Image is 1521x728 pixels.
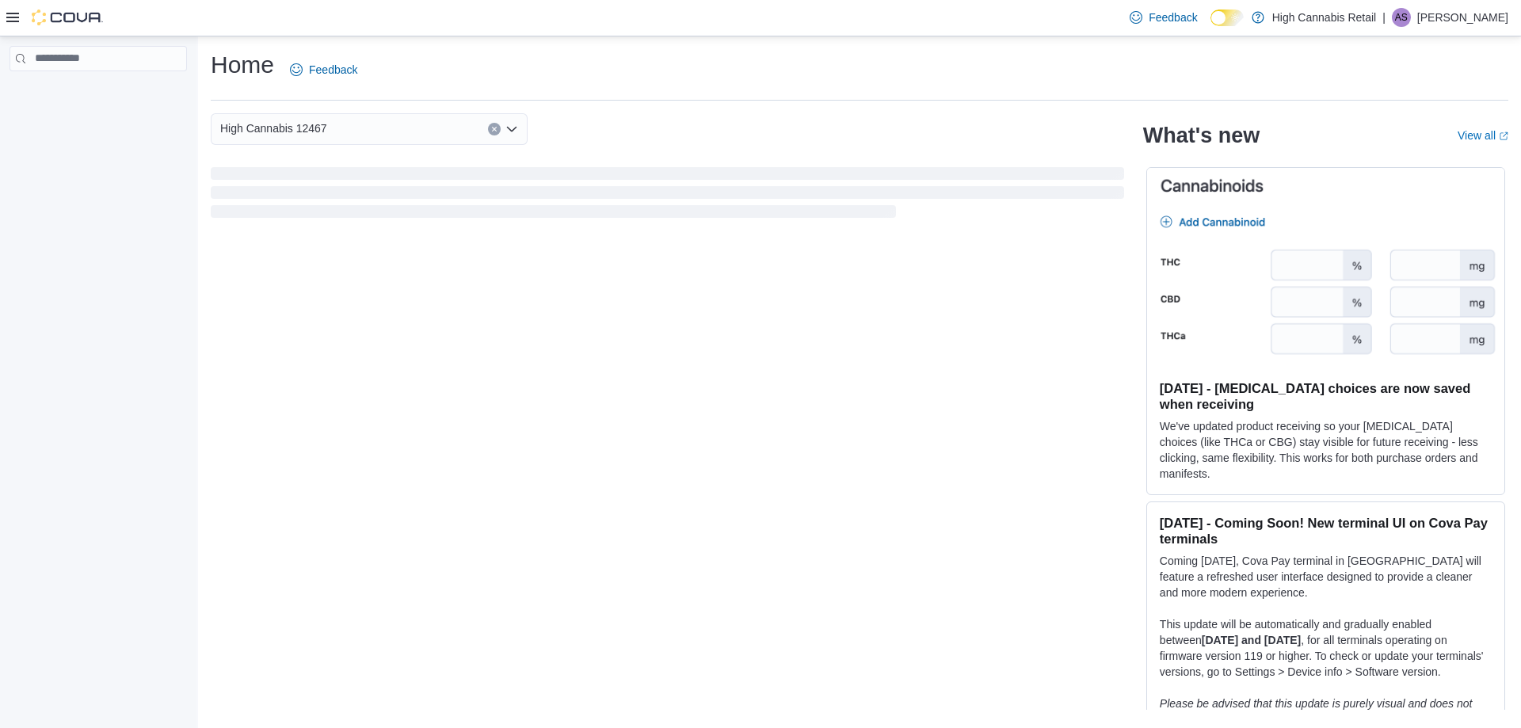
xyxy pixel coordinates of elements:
[1202,634,1301,646] strong: [DATE] and [DATE]
[1210,26,1211,27] span: Dark Mode
[10,74,187,112] nav: Complex example
[1210,10,1244,26] input: Dark Mode
[1395,8,1408,27] span: AS
[1160,697,1473,726] em: Please be advised that this update is purely visual and does not impact payment functionality.
[284,54,364,86] a: Feedback
[1272,8,1377,27] p: High Cannabis Retail
[1499,131,1508,141] svg: External link
[211,49,274,81] h1: Home
[1392,8,1411,27] div: Alyssa Snyder
[1160,553,1492,600] p: Coming [DATE], Cova Pay terminal in [GEOGRAPHIC_DATA] will feature a refreshed user interface des...
[1160,418,1492,482] p: We've updated product receiving so your [MEDICAL_DATA] choices (like THCa or CBG) stay visible fo...
[505,123,518,135] button: Open list of options
[1123,2,1203,33] a: Feedback
[1458,129,1508,142] a: View allExternal link
[1160,380,1492,412] h3: [DATE] - [MEDICAL_DATA] choices are now saved when receiving
[309,62,357,78] span: Feedback
[220,119,327,138] span: High Cannabis 12467
[211,170,1124,221] span: Loading
[1382,8,1386,27] p: |
[488,123,501,135] button: Clear input
[1143,123,1260,148] h2: What's new
[1160,515,1492,547] h3: [DATE] - Coming Soon! New terminal UI on Cova Pay terminals
[32,10,103,25] img: Cova
[1160,616,1492,680] p: This update will be automatically and gradually enabled between , for all terminals operating on ...
[1149,10,1197,25] span: Feedback
[1417,8,1508,27] p: [PERSON_NAME]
